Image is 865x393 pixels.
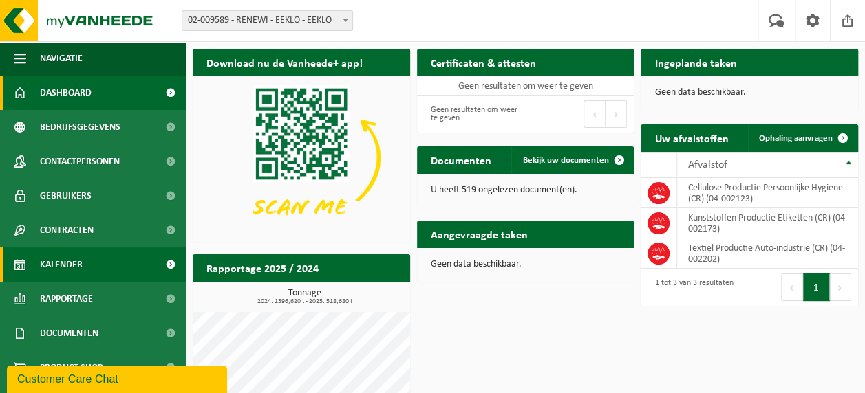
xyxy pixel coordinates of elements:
[641,124,742,151] h2: Uw afvalstoffen
[182,11,352,30] span: 02-009589 - RENEWI - EEKLO - EEKLO
[308,281,409,308] a: Bekijk rapportage
[417,146,505,173] h2: Documenten
[40,179,92,213] span: Gebruikers
[40,110,120,144] span: Bedrijfsgegevens
[182,10,353,31] span: 02-009589 - RENEWI - EEKLO - EEKLO
[417,76,634,96] td: Geen resultaten om weer te geven
[648,272,733,302] div: 1 tot 3 van 3 resultaten
[200,289,410,305] h3: Tonnage
[40,350,103,385] span: Product Shop
[193,76,410,239] img: Download de VHEPlus App
[431,260,621,269] p: Geen data beschikbaar.
[759,134,833,143] span: Ophaling aanvragen
[40,76,92,110] span: Dashboard
[40,213,94,247] span: Contracten
[781,273,803,301] button: Previous
[431,186,621,195] p: U heeft 519 ongelezen document(en).
[748,124,857,152] a: Ophaling aanvragen
[606,100,627,128] button: Next
[193,49,376,76] h2: Download nu de Vanheede+ app!
[654,88,844,98] p: Geen data beschikbaar.
[522,156,608,165] span: Bekijk uw documenten
[830,273,851,301] button: Next
[687,159,727,170] span: Afvalstof
[511,146,632,174] a: Bekijk uw documenten
[200,298,410,305] span: 2024: 1396,620 t - 2025: 518,680 t
[40,247,83,282] span: Kalender
[417,49,550,76] h2: Certificaten & attesten
[193,254,332,281] h2: Rapportage 2025 / 2024
[677,178,858,208] td: Cellulose Productie Persoonlijke Hygiene (CR) (04-002123)
[7,363,230,393] iframe: chat widget
[40,144,120,179] span: Contactpersonen
[40,41,83,76] span: Navigatie
[677,238,858,269] td: Textiel Productie Auto-industrie (CR) (04-002202)
[677,208,858,238] td: Kunststoffen Productie Etiketten (CR) (04-002173)
[584,100,606,128] button: Previous
[641,49,750,76] h2: Ingeplande taken
[40,282,93,316] span: Rapportage
[417,221,542,247] h2: Aangevraagde taken
[40,316,98,350] span: Documenten
[424,99,519,129] div: Geen resultaten om weer te geven
[803,273,830,301] button: 1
